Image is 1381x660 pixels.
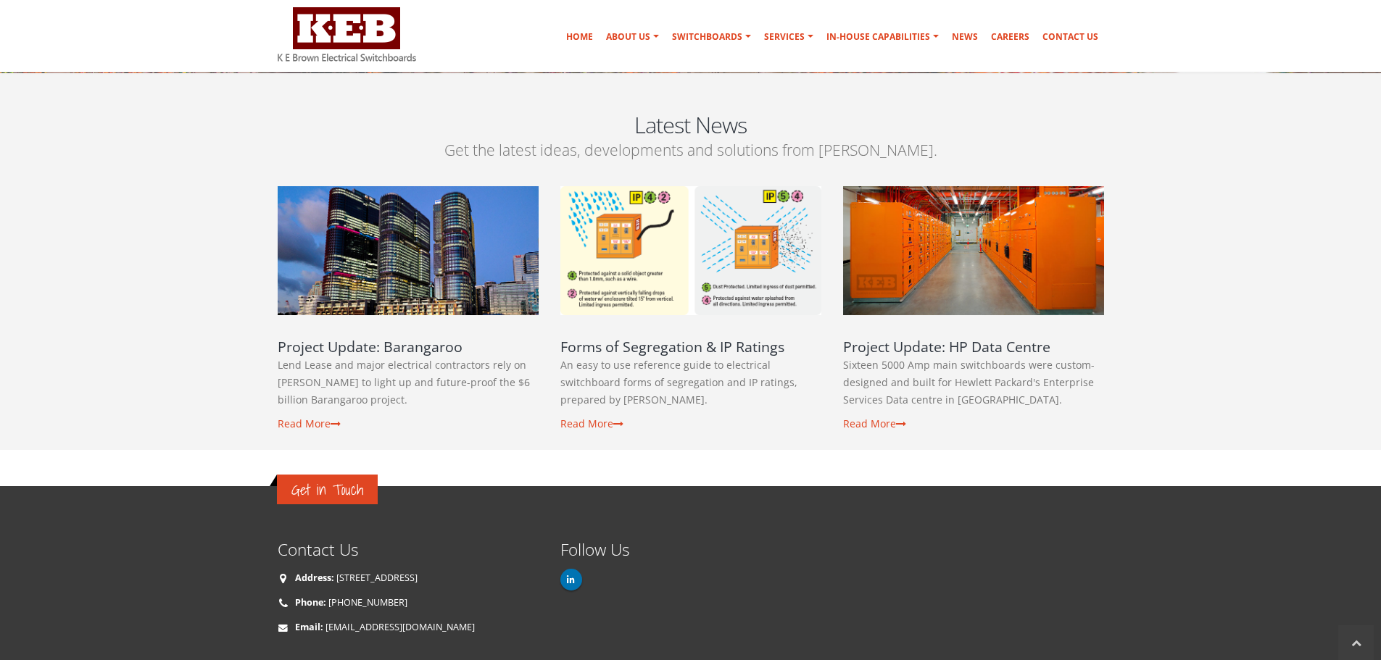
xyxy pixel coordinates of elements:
span: Get in Touch [291,477,363,501]
a: Services [758,22,819,51]
a: Linkedin [560,569,582,590]
a: [PHONE_NUMBER] [328,596,407,609]
a: Careers [985,22,1035,51]
a: Project Update: HP Data Centre [843,337,1050,356]
a: Home [560,22,599,51]
h4: Follow Us [560,540,680,559]
a: Switchboards [666,22,757,51]
strong: Phone: [295,596,326,609]
a: Project Update: Barangaroo [278,337,463,356]
a: News [946,22,984,51]
a: About Us [600,22,665,51]
h4: Contact Us [278,540,539,559]
strong: Email: [295,621,323,633]
p: Sixteen 5000 Amp main switchboards were custom-designed and built for Hewlett Packard's Enterpris... [843,356,1104,409]
a: Read More [278,417,341,430]
a: In-house Capabilities [821,22,945,51]
a: Contact Us [1037,22,1104,51]
p: Lend Lease and major electrical contractors rely on [PERSON_NAME] to light up and future-proof th... [278,356,539,409]
p: Get the latest ideas, developments and solutions from [PERSON_NAME]. [278,140,1104,161]
p: An easy to use reference guide to electrical switchboard forms of segregation and IP ratings, pre... [560,356,821,409]
a: [STREET_ADDRESS] [336,572,418,584]
a: Project Update: HP Data Centre [843,186,1104,315]
img: K E Brown Electrical Switchboards [278,7,416,62]
h2: Latest News [278,109,1104,140]
a: Forms of Segregation & IP Ratings [560,186,821,315]
a: Project Update: Barangaroo [278,186,539,315]
strong: Address: [295,572,334,584]
a: Forms of Segregation & IP Ratings [560,337,784,356]
a: [EMAIL_ADDRESS][DOMAIN_NAME] [325,621,475,633]
a: Read More [560,417,623,430]
a: Read More [843,417,906,430]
